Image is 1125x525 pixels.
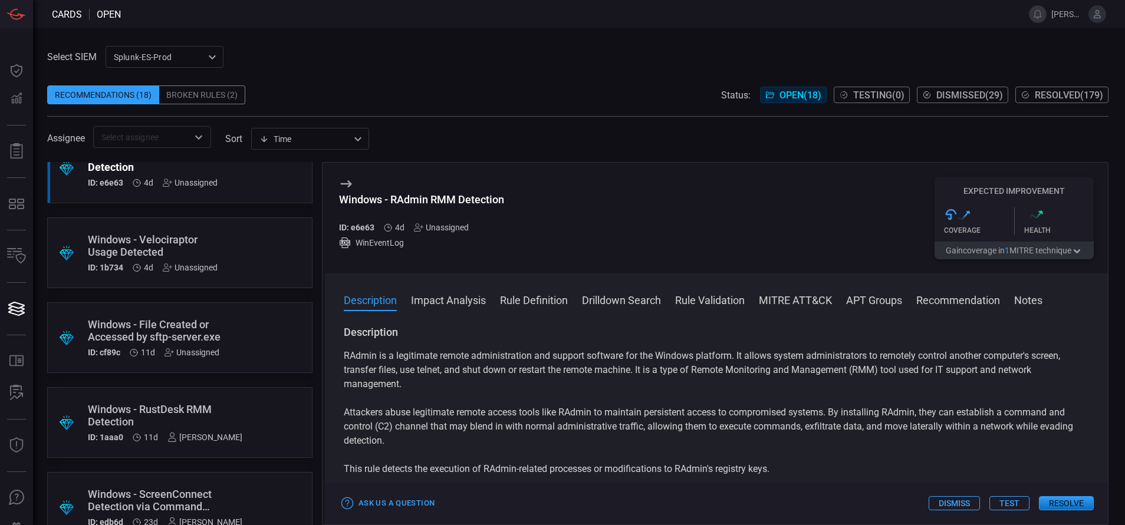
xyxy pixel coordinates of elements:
[1039,496,1094,510] button: Resolve
[339,494,437,513] button: Ask Us a Question
[2,242,31,270] button: Inventory
[853,90,904,101] span: Testing ( 0 )
[344,292,397,306] button: Description
[52,9,82,20] span: Cards
[259,133,350,145] div: Time
[2,379,31,407] button: ALERT ANALYSIS
[2,85,31,113] button: Detections
[1005,246,1009,255] span: 1
[344,325,1089,339] h3: Description
[88,233,227,258] div: Windows - Velociraptor Usage Detected
[141,348,155,357] span: Sep 21, 2025 11:14 AM
[2,57,31,85] button: Dashboard
[935,186,1094,196] h5: Expected Improvement
[500,292,568,306] button: Rule Definition
[1035,90,1103,101] span: Resolved ( 179 )
[2,190,31,218] button: MITRE - Detection Posture
[929,496,980,510] button: Dismiss
[88,348,120,357] h5: ID: cf89c
[779,90,821,101] span: Open ( 18 )
[936,90,1003,101] span: Dismissed ( 29 )
[339,223,374,232] h5: ID: e6e63
[2,295,31,323] button: Cards
[834,87,910,103] button: Testing(0)
[339,237,504,249] div: WinEventLog
[1015,87,1108,103] button: Resolved(179)
[582,292,661,306] button: Drilldown Search
[88,403,242,428] div: Windows - RustDesk RMM Detection
[225,133,242,144] label: sort
[760,87,827,103] button: Open(18)
[344,405,1089,448] p: Attackers abuse legitimate remote access tools like RAdmin to maintain persistent access to compr...
[721,90,751,101] span: Status:
[2,431,31,460] button: Threat Intelligence
[916,292,1000,306] button: Recommendation
[97,130,188,144] input: Select assignee
[344,462,1089,476] p: This rule detects the execution of RAdmin-related processes or modifications to RAdmin's registry...
[97,9,121,20] span: open
[989,496,1029,510] button: Test
[944,226,1014,235] div: Coverage
[114,51,205,63] p: Splunk-ES-Prod
[144,432,158,442] span: Sep 21, 2025 11:14 AM
[144,178,153,187] span: Sep 28, 2025 9:55 AM
[159,85,245,104] div: Broken Rules (2)
[88,488,242,513] div: Windows - ScreenConnect Detection via Command Parameters
[163,263,218,272] div: Unassigned
[88,318,227,343] div: Windows - File Created or Accessed by sftp-server.exe
[1024,226,1094,235] div: Health
[935,242,1094,259] button: Gaincoverage in1MITRE technique
[395,223,404,232] span: Sep 28, 2025 9:55 AM
[759,292,832,306] button: MITRE ATT&CK
[88,432,123,442] h5: ID: 1aaa0
[411,292,486,306] button: Impact Analysis
[2,347,31,375] button: Rule Catalog
[144,263,153,272] span: Sep 28, 2025 9:55 AM
[344,349,1089,391] p: RAdmin is a legitimate remote administration and support software for the Windows platform. It al...
[47,133,85,144] span: Assignee
[47,51,97,62] label: Select SIEM
[2,484,31,512] button: Ask Us A Question
[190,129,207,146] button: Open
[846,292,902,306] button: APT Groups
[165,348,219,357] div: Unassigned
[1051,9,1084,19] span: [PERSON_NAME].[PERSON_NAME]
[167,432,242,442] div: [PERSON_NAME]
[88,178,123,187] h5: ID: e6e63
[47,85,159,104] div: Recommendations (18)
[675,292,745,306] button: Rule Validation
[917,87,1008,103] button: Dismissed(29)
[88,263,123,272] h5: ID: 1b734
[414,223,469,232] div: Unassigned
[1014,292,1042,306] button: Notes
[339,193,504,206] div: Windows - RAdmin RMM Detection
[2,137,31,166] button: Reports
[163,178,218,187] div: Unassigned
